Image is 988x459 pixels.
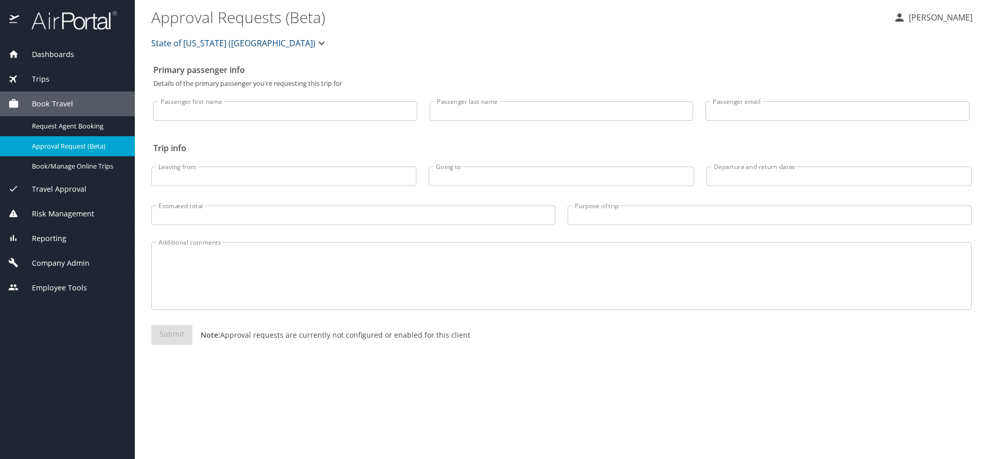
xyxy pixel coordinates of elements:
[151,1,885,33] h1: Approval Requests (Beta)
[9,10,20,30] img: icon-airportal.png
[19,49,74,60] span: Dashboards
[32,121,122,131] span: Request Agent Booking
[889,8,977,27] button: [PERSON_NAME]
[153,62,969,78] h2: Primary passenger info
[20,10,117,30] img: airportal-logo.png
[19,74,49,85] span: Trips
[906,11,973,24] p: [PERSON_NAME]
[19,208,94,219] span: Risk Management
[19,98,73,109] span: Book Travel
[19,282,87,293] span: Employee Tools
[153,80,969,87] p: Details of the primary passenger you're requesting this trip for
[201,330,220,340] strong: Note:
[192,329,470,340] p: Approval requests are currently not configured or enabled for this client
[19,258,90,269] span: Company Admin
[19,183,86,195] span: Travel Approval
[151,36,315,50] span: State of [US_STATE] ([GEOGRAPHIC_DATA])
[32,161,122,171] span: Book/Manage Online Trips
[147,33,332,53] button: State of [US_STATE] ([GEOGRAPHIC_DATA])
[32,141,122,151] span: Approval Request (Beta)
[19,233,66,244] span: Reporting
[153,140,969,156] h2: Trip info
